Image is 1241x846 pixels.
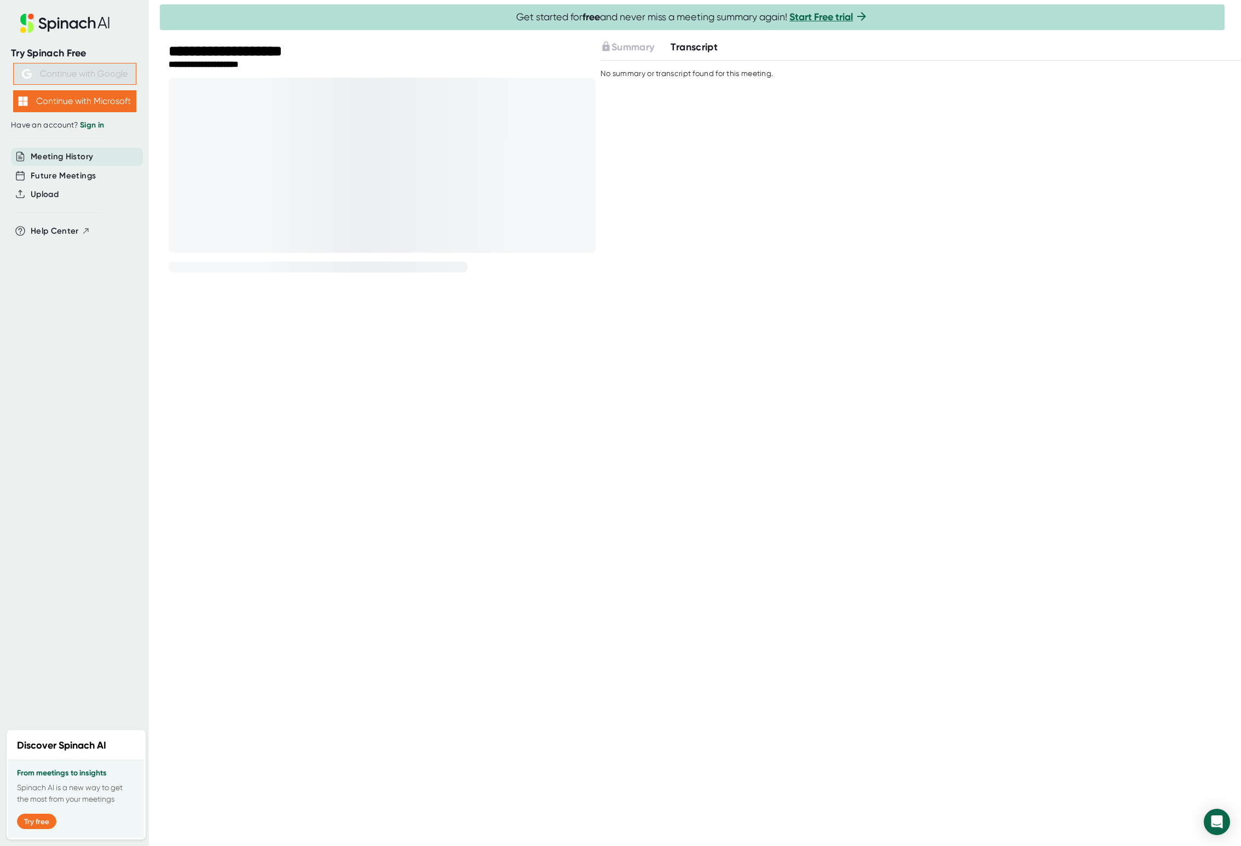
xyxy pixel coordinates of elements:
h2: Discover Spinach AI [17,738,106,753]
div: Upgrade to access [601,40,671,55]
button: Continue with Microsoft [13,90,136,112]
button: Upload [31,188,59,201]
img: Aehbyd4JwY73AAAAAElFTkSuQmCC [22,69,32,79]
button: Try free [17,814,56,829]
div: Open Intercom Messenger [1204,809,1230,835]
button: Transcript [671,40,718,55]
a: Start Free trial [789,11,853,23]
div: Have an account? [11,120,138,130]
span: Summary [611,41,654,53]
button: Meeting History [31,150,93,163]
span: Get started for and never miss a meeting summary again! [516,11,868,24]
button: Help Center [31,225,90,237]
h3: From meetings to insights [17,769,135,778]
div: Try Spinach Free [11,47,138,60]
div: No summary or transcript found for this meeting. [601,69,773,79]
span: Help Center [31,225,79,237]
button: Future Meetings [31,170,96,182]
p: Spinach AI is a new way to get the most from your meetings [17,782,135,805]
button: Continue with Google [13,63,136,85]
span: Transcript [671,41,718,53]
button: Summary [601,40,654,55]
a: Sign in [80,120,104,130]
b: free [582,11,600,23]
